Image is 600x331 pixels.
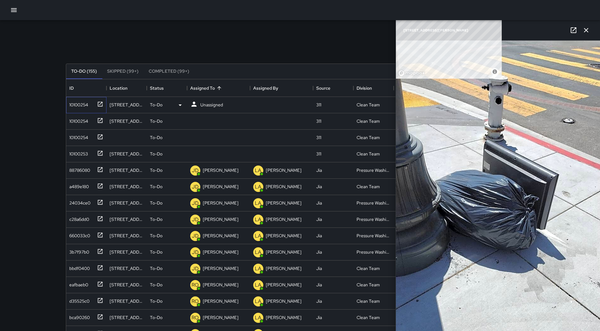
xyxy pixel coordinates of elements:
[266,216,301,222] p: [PERSON_NAME]
[357,134,380,141] div: Clean Team
[255,167,261,174] p: LA
[110,167,144,173] div: 66 Grove Street
[357,167,391,173] div: Pressure Washing
[144,64,194,79] button: Completed (99+)
[150,265,163,272] p: To-Do
[255,249,261,256] p: LA
[150,134,163,141] p: To-Do
[192,216,199,223] p: JD
[67,230,90,239] div: 660033c0
[266,233,301,239] p: [PERSON_NAME]
[255,314,261,322] p: LA
[190,79,215,97] div: Assigned To
[316,200,322,206] div: Jia
[357,79,372,97] div: Division
[250,79,313,97] div: Assigned By
[357,298,380,304] div: Clean Team
[203,183,238,190] p: [PERSON_NAME]
[191,298,199,305] p: RO
[147,79,187,97] div: Status
[67,312,90,321] div: bca90260
[200,102,223,108] p: Unassigned
[150,102,163,108] p: To-Do
[316,102,321,108] div: 311
[187,79,250,97] div: Assigned To
[357,183,380,190] div: Clean Team
[357,200,391,206] div: Pressure Washing
[266,167,301,173] p: [PERSON_NAME]
[316,118,321,124] div: 311
[67,214,89,222] div: c28a6dd0
[150,118,163,124] p: To-Do
[357,282,380,288] div: Clean Team
[255,216,261,223] p: LA
[357,249,391,255] div: Pressure Washing
[67,181,89,190] div: a489e180
[316,216,322,222] div: Jia
[110,314,144,321] div: 395 Hayes Street
[150,216,163,222] p: To-Do
[203,200,238,206] p: [PERSON_NAME]
[203,282,238,288] p: [PERSON_NAME]
[203,265,238,272] p: [PERSON_NAME]
[106,79,147,97] div: Location
[203,167,238,173] p: [PERSON_NAME]
[255,232,261,240] p: LA
[253,79,278,97] div: Assigned By
[150,314,163,321] p: To-Do
[316,167,322,173] div: Jia
[357,265,380,272] div: Clean Team
[316,265,322,272] div: Jia
[316,151,321,157] div: 311
[357,314,380,321] div: Clean Team
[266,265,301,272] p: [PERSON_NAME]
[357,151,380,157] div: Clean Team
[191,314,199,322] p: RO
[110,79,128,97] div: Location
[316,134,321,141] div: 311
[150,79,164,97] div: Status
[255,298,261,305] p: LA
[316,298,322,304] div: Jia
[67,246,89,255] div: 3b7f97b0
[102,64,144,79] button: Skipped (99+)
[266,183,301,190] p: [PERSON_NAME]
[353,79,394,97] div: Division
[110,118,144,124] div: 171 Fell Street
[316,183,322,190] div: Jia
[150,151,163,157] p: To-Do
[66,64,102,79] button: To-Do (155)
[192,232,199,240] p: JD
[255,199,261,207] p: LA
[67,165,90,173] div: 88786080
[67,295,89,304] div: d35525c0
[266,200,301,206] p: [PERSON_NAME]
[110,183,144,190] div: 25 Van Ness Avenue
[203,314,238,321] p: [PERSON_NAME]
[192,199,199,207] p: JD
[203,298,238,304] p: [PERSON_NAME]
[150,249,163,255] p: To-Do
[357,118,380,124] div: Clean Team
[316,314,322,321] div: Jia
[67,132,88,141] div: 10100254
[313,79,353,97] div: Source
[150,167,163,173] p: To-Do
[150,183,163,190] p: To-Do
[69,79,74,97] div: ID
[150,200,163,206] p: To-Do
[67,263,90,272] div: bbdf0400
[67,148,88,157] div: 10100253
[110,200,144,206] div: 1301 Market Street
[110,216,144,222] div: 580 Mcallister Street
[67,279,88,288] div: eafbaeb0
[266,282,301,288] p: [PERSON_NAME]
[110,249,144,255] div: 1182 Market Street
[255,183,261,191] p: LA
[192,183,199,191] p: JD
[215,84,224,93] button: Sort
[110,102,144,108] div: 600 Van Ness Avenue
[316,79,330,97] div: Source
[150,298,163,304] p: To-Do
[192,167,199,174] p: JD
